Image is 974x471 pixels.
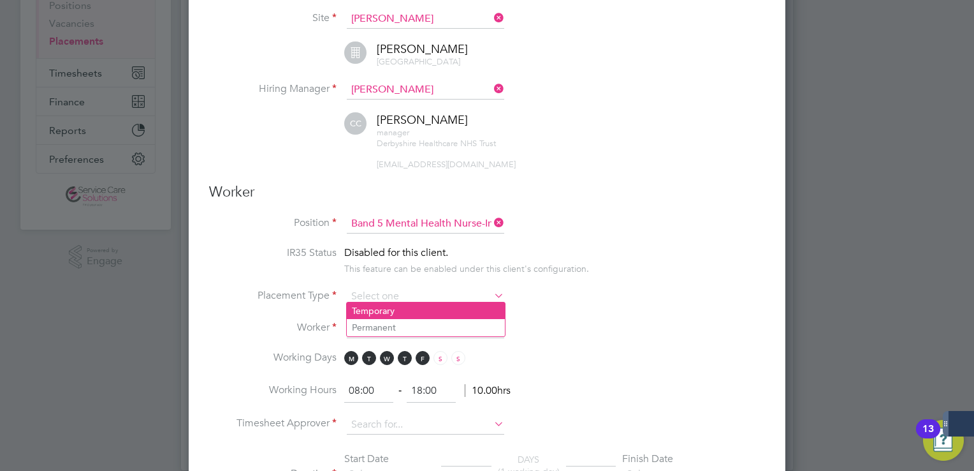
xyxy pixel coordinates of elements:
[209,384,337,397] label: Working Hours
[209,183,765,202] h3: Worker
[344,380,393,403] input: 08:00
[344,452,435,466] div: Start Date
[347,80,504,100] input: Search for...
[416,351,430,365] span: F
[209,246,337,260] label: IR35 Status
[377,127,409,138] span: manager
[377,112,468,127] span: [PERSON_NAME]
[344,260,589,274] div: This feature can be enabled under this client's configuration.
[923,420,964,461] button: Open Resource Center, 13 new notifications
[377,138,496,149] span: Derbyshire Healthcare NHS Trust
[344,246,448,259] span: Disabled for this client.
[347,303,505,319] li: Temporary
[465,384,511,397] span: 10.00hrs
[622,452,713,466] div: Finish Date
[209,289,337,303] label: Placement Type
[407,380,456,403] input: 17:00
[377,159,516,170] span: [EMAIL_ADDRESS][DOMAIN_NAME]
[209,82,337,96] label: Hiring Manager
[209,351,337,364] label: Working Days
[433,351,447,365] span: S
[344,351,358,365] span: M
[209,321,337,334] label: Worker
[344,112,367,135] span: CC
[347,10,504,29] input: Search for...
[209,417,337,430] label: Timesheet Approver
[362,351,376,365] span: T
[347,319,505,336] li: Permanent
[398,351,412,365] span: T
[347,415,504,435] input: Search for...
[347,214,504,234] input: Search for...
[209,216,337,230] label: Position
[451,351,465,365] span: S
[377,56,460,67] span: [GEOGRAPHIC_DATA]
[396,384,404,397] span: ‐
[347,287,504,306] input: Select one
[922,429,934,445] div: 13
[377,41,468,56] span: [PERSON_NAME]
[380,351,394,365] span: W
[209,11,337,25] label: Site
